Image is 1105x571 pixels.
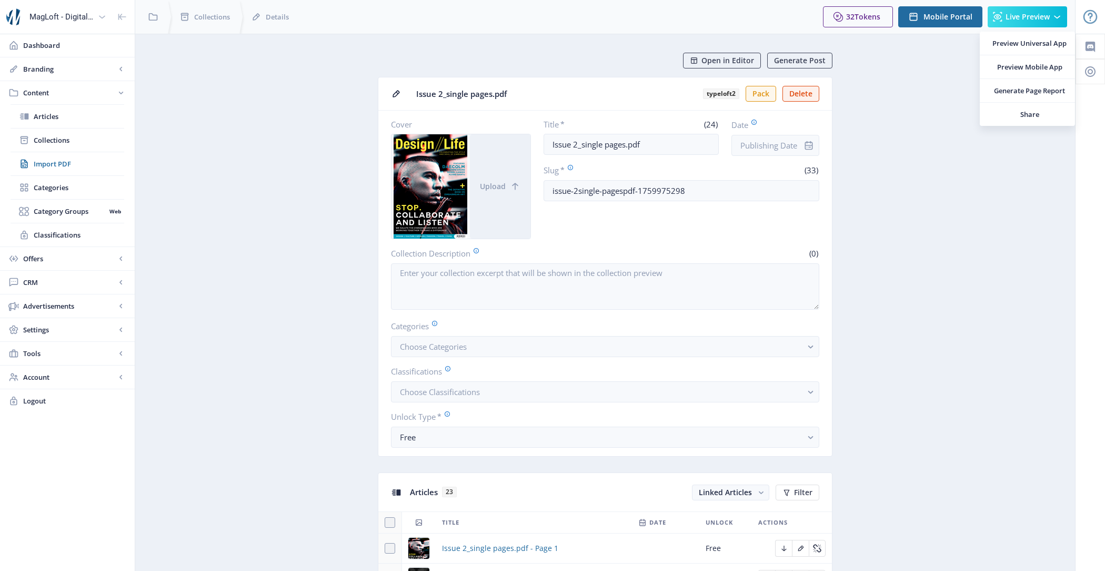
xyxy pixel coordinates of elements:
span: Upload [480,182,506,191]
button: Upload [470,134,530,239]
span: Classifications [34,230,124,240]
span: Settings [23,324,116,335]
a: Collections [11,129,124,152]
span: 23 [442,487,457,497]
b: typeloft2 [703,88,739,99]
span: Categories [34,182,124,193]
span: Articles [410,487,438,497]
span: Branding [23,64,116,74]
button: Pack [746,86,776,102]
label: Classifications [391,366,811,377]
label: Collection Description [391,248,601,259]
nb-badge: Web [106,206,124,216]
span: Live Preview [1006,13,1050,21]
input: Type Collection Title ... [544,134,719,155]
span: Dashboard [23,40,126,51]
a: Preview Mobile App [980,55,1075,78]
button: Live Preview [988,6,1067,27]
span: (0) [808,248,819,259]
input: Publishing Date [731,135,819,156]
button: 32Tokens [823,6,893,27]
button: Delete [782,86,819,102]
span: Category Groups [34,206,106,216]
button: Choose Classifications [391,381,819,402]
button: Linked Articles [692,485,769,500]
span: Preview Universal App [992,38,1067,48]
span: Choose Classifications [400,387,480,397]
span: Mobile Portal [923,13,972,21]
span: Filter [794,488,812,497]
a: Categories [11,176,124,199]
span: (24) [702,119,719,130]
span: Generate Page Report [992,85,1067,96]
div: MagLoft - Digital Magazine [29,5,94,28]
span: Articles [34,111,124,122]
button: Choose Categories [391,336,819,357]
button: Filter [776,485,819,500]
span: Unlock [706,516,733,529]
label: Slug [544,164,677,176]
span: CRM [23,277,116,288]
span: Issue 2_single pages.pdf [416,88,695,100]
span: Tools [23,348,116,359]
span: Offers [23,253,116,264]
button: Generate Post [767,53,832,68]
span: Tokens [855,12,880,22]
a: Category GroupsWeb [11,200,124,223]
img: properties.app_icon.png [6,8,23,25]
span: Import PDF [34,159,124,169]
a: Classifications [11,223,124,247]
span: Logout [23,396,126,406]
span: Open in Editor [701,56,754,65]
span: Account [23,372,116,382]
span: Choose Categories [400,341,467,352]
a: Import PDF [11,152,124,175]
span: Collections [34,135,124,145]
span: Collections [194,12,230,22]
button: Mobile Portal [898,6,982,27]
a: Preview Universal App [980,32,1075,55]
span: Share [992,109,1067,120]
label: Categories [391,320,811,332]
input: this-is-how-a-slug-looks-like [544,180,820,201]
label: Date [731,119,811,131]
nb-icon: info [803,140,814,151]
button: Free [391,427,819,448]
label: Cover [391,119,523,130]
td: Free [699,534,752,564]
span: Title [442,516,459,529]
span: Advertisements [23,301,116,311]
a: Generate Page Report [980,79,1075,102]
a: Share [980,103,1075,126]
span: Generate Post [774,56,826,65]
span: (33) [803,165,819,175]
span: Preview Mobile App [992,62,1067,72]
div: Free [400,431,802,444]
button: Open in Editor [683,53,761,68]
span: Actions [758,516,788,529]
a: Articles [11,105,124,128]
span: Content [23,87,116,98]
span: Linked Articles [699,487,752,497]
label: Title [544,119,627,130]
span: Details [266,12,289,22]
span: Date [649,516,666,529]
label: Unlock Type [391,411,811,422]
